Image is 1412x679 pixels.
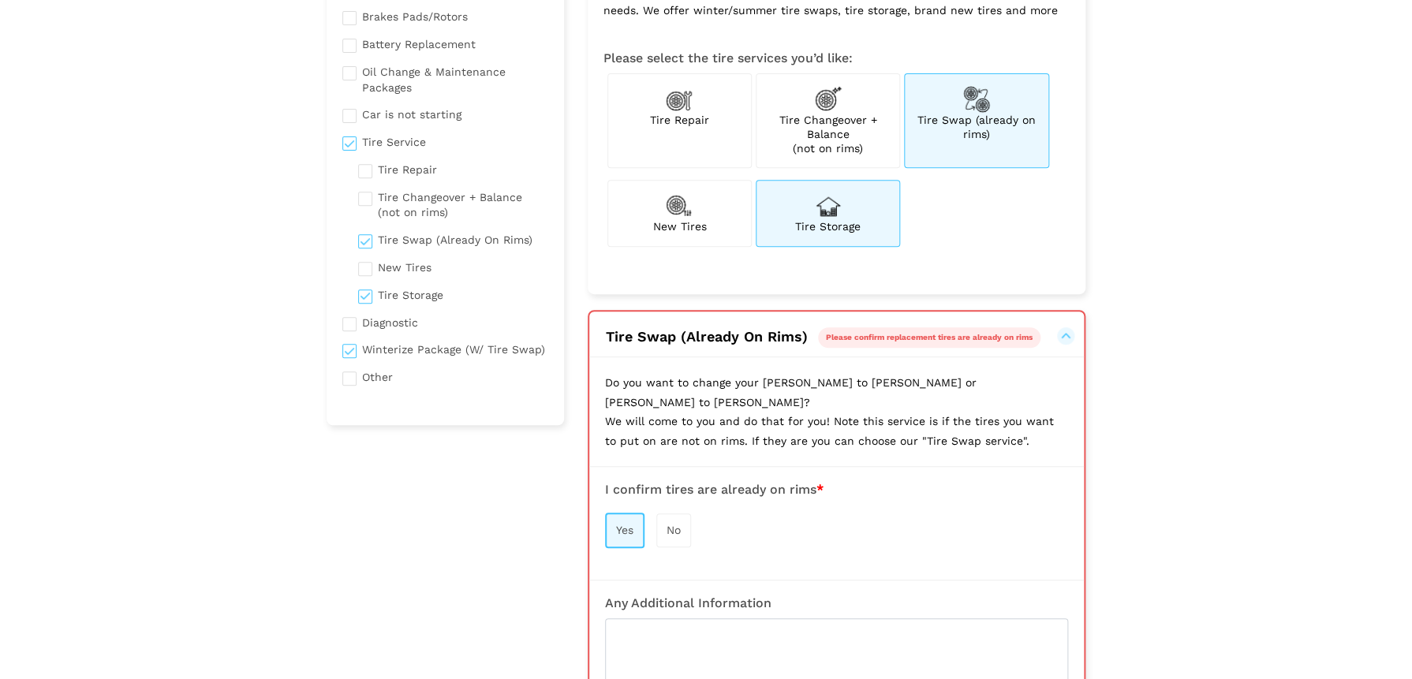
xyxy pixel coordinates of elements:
[603,51,1070,65] h3: Please select the tire services you’d like:
[652,220,706,233] span: New Tires
[605,483,1068,497] h3: I confirm tires are already on rims
[650,114,709,126] span: Tire Repair
[605,327,1068,346] button: Tire Swap (Already On Rims) Please confirm replacement tires are already on rims
[667,524,681,536] span: No
[589,357,1084,466] p: Do you want to change your [PERSON_NAME] to [PERSON_NAME] or [PERSON_NAME] to [PERSON_NAME]? We w...
[616,524,633,536] span: Yes
[606,328,808,345] span: Tire Swap (Already On Rims)
[605,596,1068,610] h3: Any Additional Information
[779,114,877,155] span: Tire Changeover + Balance (not on rims)
[795,220,861,233] span: Tire Storage
[826,333,1033,341] span: Please confirm replacement tires are already on rims
[917,114,1036,140] span: Tire Swap (already on rims)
